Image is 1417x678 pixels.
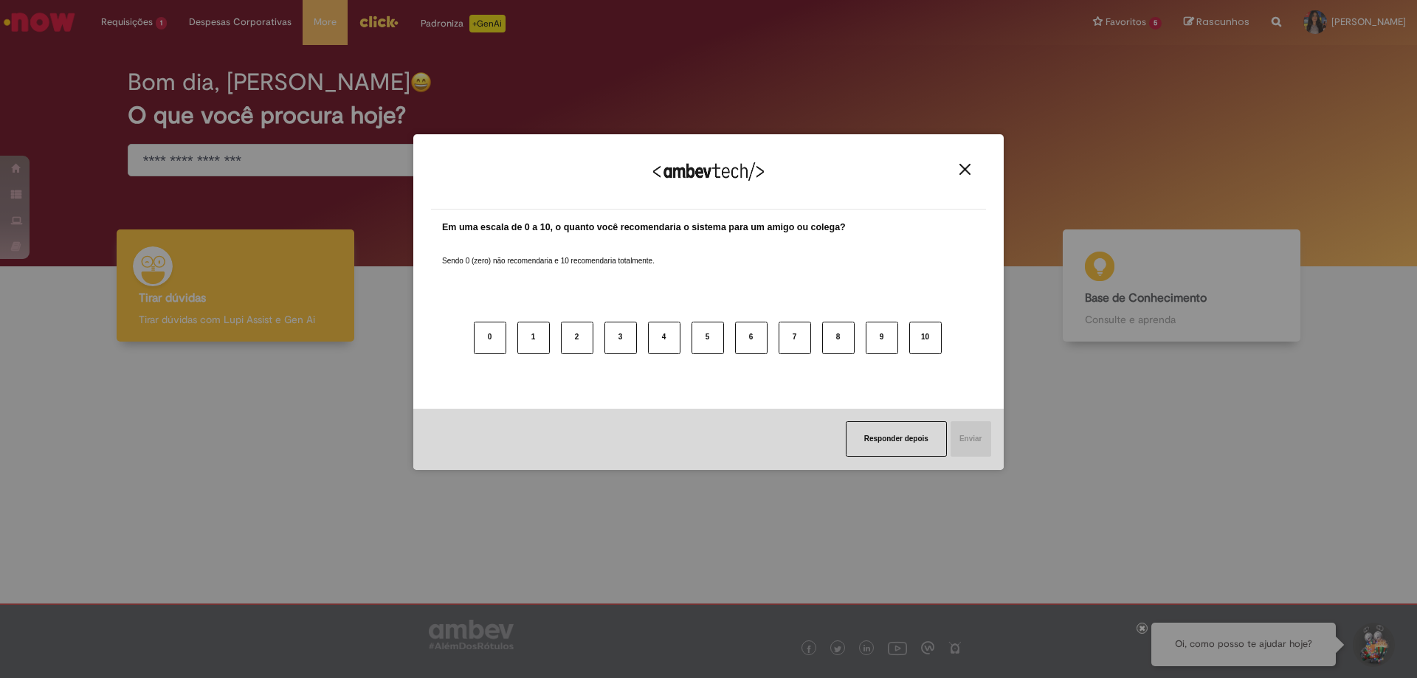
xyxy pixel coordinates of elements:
[909,322,942,354] button: 10
[692,322,724,354] button: 5
[779,322,811,354] button: 7
[866,322,898,354] button: 9
[648,322,680,354] button: 4
[735,322,768,354] button: 6
[822,322,855,354] button: 8
[474,322,506,354] button: 0
[442,221,846,235] label: Em uma escala de 0 a 10, o quanto você recomendaria o sistema para um amigo ou colega?
[517,322,550,354] button: 1
[955,163,975,176] button: Close
[959,164,970,175] img: Close
[561,322,593,354] button: 2
[846,421,947,457] button: Responder depois
[442,238,655,266] label: Sendo 0 (zero) não recomendaria e 10 recomendaria totalmente.
[604,322,637,354] button: 3
[653,162,764,181] img: Logo Ambevtech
